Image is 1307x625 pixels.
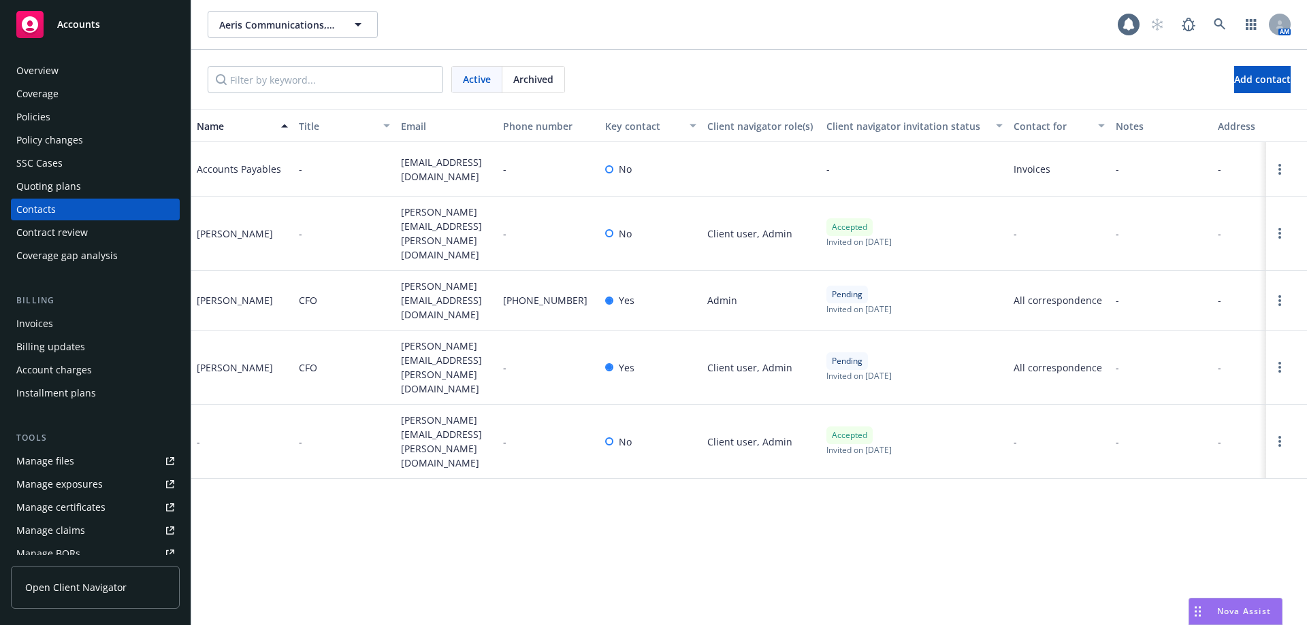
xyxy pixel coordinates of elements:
button: Client navigator invitation status [821,109,1008,142]
a: Contacts [11,199,180,220]
div: Client navigator invitation status [826,119,988,133]
div: Notes [1116,119,1207,133]
div: Drag to move [1189,598,1206,624]
span: Yes [619,360,634,375]
span: Aeris Communications, Inc. [219,18,337,32]
div: Contact for [1014,119,1090,133]
div: Installment plans [16,382,96,404]
span: Yes [619,293,634,307]
span: - [299,226,302,241]
span: - [826,162,830,176]
div: [PERSON_NAME] [197,360,273,375]
div: Manage files [16,450,74,472]
span: [EMAIL_ADDRESS][DOMAIN_NAME] [401,155,492,184]
div: - [197,435,200,449]
div: Phone number [503,119,594,133]
span: - [1218,360,1221,375]
span: - [1218,162,1221,176]
button: Email [396,109,498,142]
a: Account charges [11,359,180,381]
a: Manage files [11,450,180,472]
span: Accounts [57,19,100,30]
span: - [1116,435,1119,449]
span: - [1014,226,1017,241]
span: Add contact [1234,73,1291,86]
span: All correspondence [1014,360,1105,375]
span: - [1218,293,1221,307]
button: Client navigator role(s) [702,109,821,142]
a: SSC Cases [11,152,180,174]
span: Pending [832,288,862,301]
div: Contract review [16,222,88,243]
a: Open options [1272,161,1288,178]
a: Report a Bug [1175,11,1202,38]
a: Manage certificates [11,496,180,518]
div: Client navigator role(s) [707,119,816,133]
span: No [619,226,632,241]
span: - [503,226,506,241]
span: Client user, Admin [707,435,792,449]
a: Open options [1272,359,1288,375]
span: No [619,162,632,176]
span: Invited on [DATE] [826,236,892,248]
span: Invited on [DATE] [826,303,892,315]
span: - [503,162,506,176]
a: Installment plans [11,382,180,404]
div: [PERSON_NAME] [197,226,273,241]
button: Key contact [600,109,702,142]
a: Policy changes [11,129,180,151]
div: Manage exposures [16,473,103,495]
span: Nova Assist [1217,605,1271,617]
div: Billing [11,294,180,307]
span: [PERSON_NAME][EMAIL_ADDRESS][PERSON_NAME][DOMAIN_NAME] [401,339,492,396]
span: - [299,162,302,176]
span: CFO [299,360,317,375]
button: Name [191,109,293,142]
a: Quoting plans [11,175,180,197]
a: Invoices [11,313,180,335]
span: Open Client Navigator [25,580,127,594]
button: Phone number [498,109,600,142]
span: - [1116,162,1119,176]
button: Notes [1110,109,1212,142]
span: Active [463,72,491,86]
div: Quoting plans [16,175,81,197]
a: Coverage gap analysis [11,245,180,267]
span: Accepted [832,429,867,441]
span: - [1116,360,1119,375]
div: Coverage gap analysis [16,245,118,267]
span: Accepted [832,221,867,233]
div: Overview [16,60,59,82]
div: Manage BORs [16,543,80,564]
span: CFO [299,293,317,307]
span: Client user, Admin [707,226,792,241]
button: Nova Assist [1189,598,1282,625]
span: No [619,435,632,449]
div: Tools [11,431,180,445]
span: Admin [707,293,737,307]
span: - [1116,226,1119,241]
div: Accounts Payables [197,162,281,176]
div: Contacts [16,199,56,220]
span: [PHONE_NUMBER] [503,293,587,307]
div: Coverage [16,83,59,105]
span: - [503,360,506,375]
a: Manage BORs [11,543,180,564]
a: Overview [11,60,180,82]
a: Start snowing [1144,11,1171,38]
div: Policy changes [16,129,83,151]
span: Pending [832,355,862,367]
span: [PERSON_NAME][EMAIL_ADDRESS][DOMAIN_NAME] [401,279,492,322]
a: Switch app [1238,11,1265,38]
div: SSC Cases [16,152,63,174]
a: Contract review [11,222,180,243]
div: [PERSON_NAME] [197,293,273,307]
a: Manage exposures [11,473,180,495]
span: Invoices [1014,162,1105,176]
div: Billing updates [16,336,85,358]
span: Client user, Admin [707,360,792,375]
div: Manage certificates [16,496,106,518]
a: Accounts [11,5,180,44]
span: - [503,435,506,449]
